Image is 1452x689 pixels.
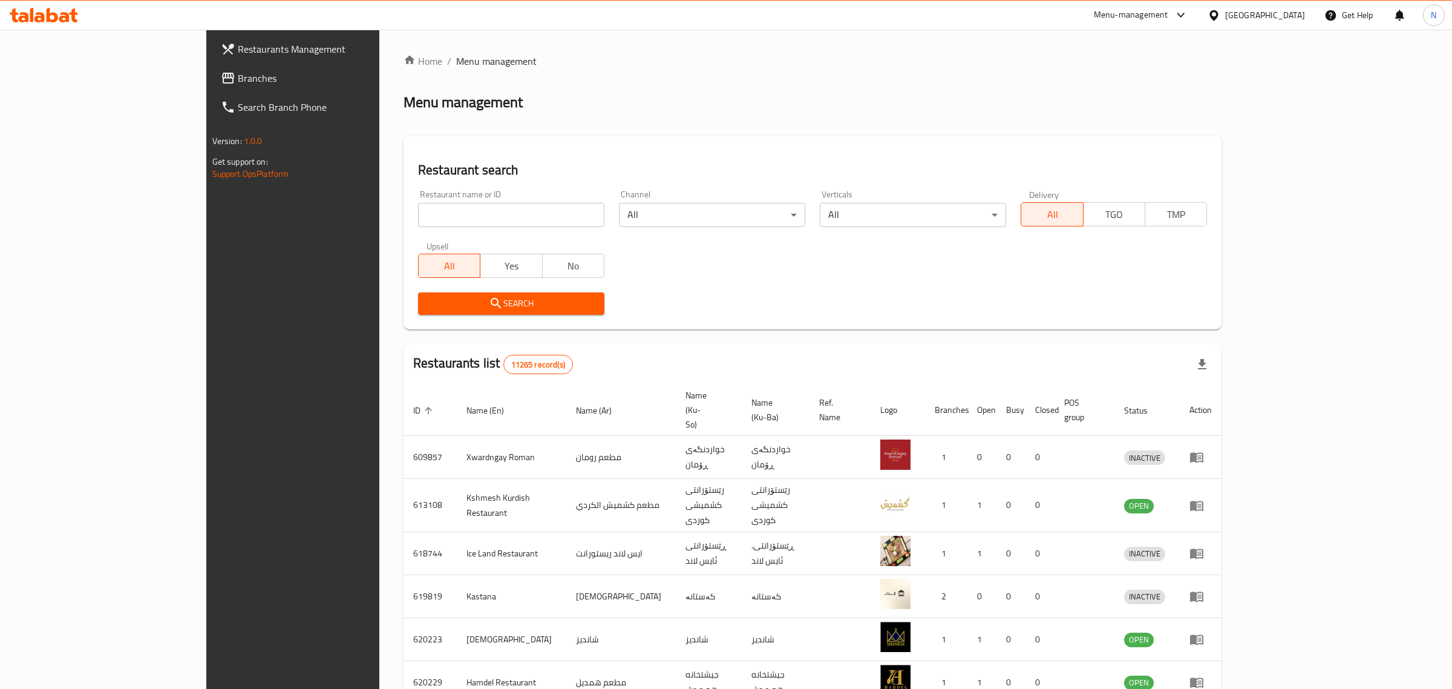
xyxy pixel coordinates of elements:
[503,355,573,374] div: Total records count
[819,395,856,424] span: Ref. Name
[676,532,742,575] td: ڕێستۆرانتی ئایس لاند
[820,203,1006,227] div: All
[1124,590,1165,604] span: INACTIVE
[1088,206,1140,223] span: TGO
[996,384,1025,436] th: Busy
[925,532,967,575] td: 1
[1064,395,1100,424] span: POS group
[1124,590,1165,604] div: INACTIVE
[1025,479,1055,532] td: 0
[1225,8,1305,22] div: [GEOGRAPHIC_DATA]
[619,203,805,227] div: All
[566,575,676,618] td: [DEMOGRAPHIC_DATA]
[996,532,1025,575] td: 0
[1025,436,1055,479] td: 0
[1025,575,1055,618] td: 0
[238,100,439,114] span: Search Branch Phone
[996,575,1025,618] td: 0
[404,54,1221,68] nav: breadcrumb
[238,71,439,85] span: Branches
[685,388,727,432] span: Name (Ku-So)
[676,618,742,661] td: شانديز
[404,93,523,112] h2: Menu management
[542,254,604,278] button: No
[925,575,967,618] td: 2
[1145,202,1207,226] button: TMP
[418,254,480,278] button: All
[238,42,439,56] span: Restaurants Management
[1124,451,1165,465] span: INACTIVE
[1124,450,1165,465] div: INACTIVE
[742,479,809,532] td: رێستۆرانتی کشمیشى كوردى
[418,292,604,315] button: Search
[742,575,809,618] td: کەستانە
[566,479,676,532] td: مطعم كشميش الكردي
[1025,618,1055,661] td: 0
[566,532,676,575] td: ايس لاند ريستورانت
[466,403,520,418] span: Name (En)
[880,579,911,609] img: Kastana
[427,242,449,250] label: Upsell
[1188,350,1217,379] div: Export file
[212,166,289,182] a: Support.OpsPlatform
[428,296,595,311] span: Search
[967,532,996,575] td: 1
[1026,206,1078,223] span: All
[211,35,449,64] a: Restaurants Management
[676,479,742,532] td: رێستۆرانتی کشمیشى كوردى
[480,254,542,278] button: Yes
[1189,632,1212,647] div: Menu
[1189,450,1212,464] div: Menu
[1124,499,1154,513] span: OPEN
[996,479,1025,532] td: 0
[212,154,268,170] span: Get support on:
[211,93,449,122] a: Search Branch Phone
[456,54,537,68] span: Menu management
[211,64,449,93] a: Branches
[742,436,809,479] td: خواردنگەی ڕۆمان
[996,436,1025,479] td: 0
[1180,384,1221,436] th: Action
[967,575,996,618] td: 0
[1124,547,1165,561] span: INACTIVE
[925,479,967,532] td: 1
[1189,498,1212,513] div: Menu
[447,54,451,68] li: /
[871,384,925,436] th: Logo
[967,479,996,532] td: 1
[1189,589,1212,604] div: Menu
[1124,633,1154,647] span: OPEN
[1094,8,1168,22] div: Menu-management
[742,618,809,661] td: شانديز
[457,436,566,479] td: Xwardngay Roman
[1189,546,1212,561] div: Menu
[457,618,566,661] td: [DEMOGRAPHIC_DATA]
[457,532,566,575] td: Ice Land Restaurant
[880,488,911,518] img: Kshmesh Kurdish Restaurant
[1431,8,1436,22] span: N
[1150,206,1202,223] span: TMP
[1124,633,1154,647] div: OPEN
[925,436,967,479] td: 1
[566,436,676,479] td: مطعم رومان
[880,536,911,566] img: Ice Land Restaurant
[880,440,911,470] img: Xwardngay Roman
[413,403,436,418] span: ID
[880,622,911,652] img: Shandiz
[504,359,572,371] span: 11265 record(s)
[1124,547,1165,561] div: INACTIVE
[925,384,967,436] th: Branches
[967,618,996,661] td: 1
[457,575,566,618] td: Kastana
[1025,384,1055,436] th: Closed
[1021,202,1083,226] button: All
[413,354,573,374] h2: Restaurants list
[676,575,742,618] td: کەستانە
[996,618,1025,661] td: 0
[485,257,537,275] span: Yes
[1025,532,1055,575] td: 0
[418,161,1207,179] h2: Restaurant search
[1124,403,1163,418] span: Status
[423,257,476,275] span: All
